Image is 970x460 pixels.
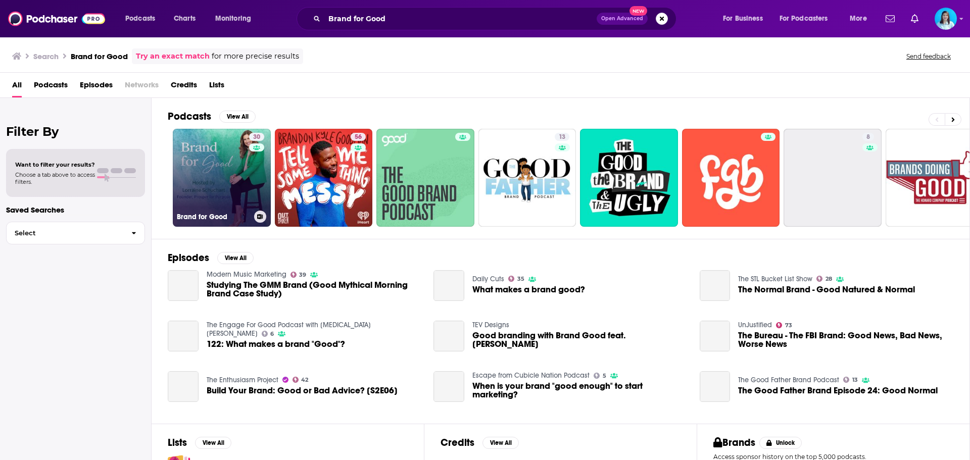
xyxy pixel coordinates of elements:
span: For Business [723,12,763,26]
a: CreditsView All [441,436,519,449]
a: UnJustified [738,321,772,329]
h3: Search [33,52,59,61]
button: open menu [773,11,843,27]
a: 122: What makes a brand "Good"? [168,321,199,351]
a: Modern Music Marketing [207,270,286,279]
a: 56 [351,133,366,141]
button: View All [195,437,231,449]
span: Podcasts [125,12,155,26]
button: View All [217,252,254,264]
a: Studying The GMM Brand (Good Mythical Morning Brand Case Study) [207,281,422,298]
a: 8 [784,129,882,227]
a: 8 [862,133,874,141]
span: All [12,77,22,97]
img: Podchaser - Follow, Share and Rate Podcasts [8,9,105,28]
a: When is your brand "good enough" to start marketing? [472,382,688,399]
a: 56 [275,129,373,227]
button: View All [219,111,256,123]
a: 73 [776,322,792,328]
a: Escape from Cubicle Nation Podcast [472,371,590,380]
a: Podcasts [34,77,68,97]
a: 13 [478,129,576,227]
span: Choose a tab above to access filters. [15,171,95,185]
span: Networks [125,77,159,97]
span: Charts [174,12,196,26]
button: Select [6,222,145,244]
h3: Brand for Good [71,52,128,61]
span: Monitoring [215,12,251,26]
a: Lists [209,77,224,97]
span: New [629,6,648,16]
img: User Profile [935,8,957,30]
a: Episodes [80,77,113,97]
a: The Enthusiasm Project [207,376,278,384]
a: Show notifications dropdown [907,10,923,27]
a: Build Your Brand: Good or Bad Advice? [S2E06] [207,386,398,395]
button: Send feedback [903,52,954,61]
a: The Normal Brand - Good Natured & Normal [700,270,731,301]
a: 122: What makes a brand "Good"? [207,340,345,348]
span: 56 [355,132,362,142]
a: Build Your Brand: Good or Bad Advice? [S2E06] [168,371,199,402]
span: 30 [253,132,260,142]
h2: Filter By [6,124,145,139]
h2: Episodes [168,251,209,264]
span: 28 [826,277,832,281]
button: open menu [716,11,775,27]
span: 13 [559,132,565,142]
span: The Normal Brand - Good Natured & Normal [738,285,915,294]
span: 42 [301,378,308,382]
span: 73 [785,323,792,328]
a: Show notifications dropdown [882,10,899,27]
a: 5 [594,373,606,379]
a: The STL Bucket List Show [738,275,812,283]
a: The Bureau - The FBI Brand: Good News, Bad News, Worse News [700,321,731,351]
span: More [850,12,867,26]
h2: Credits [441,436,474,449]
a: Try an exact match [136,50,210,62]
button: Unlock [759,437,802,449]
button: open menu [118,11,168,27]
a: 35 [508,276,524,282]
span: The Good Father Brand Episode 24: Good Normal [738,386,938,395]
span: 35 [517,277,524,281]
a: Credits [171,77,197,97]
a: 6 [262,331,274,337]
a: Studying The GMM Brand (Good Mythical Morning Brand Case Study) [168,270,199,301]
a: 28 [816,276,832,282]
a: 39 [290,272,307,278]
a: 13 [843,377,858,383]
a: Good branding with Brand Good feat. Jamaal Price [433,321,464,351]
a: TEV Designs [472,321,509,329]
a: The Good Father Brand Podcast [738,376,839,384]
span: 6 [270,332,274,336]
h2: Brands [713,436,755,449]
button: open menu [843,11,880,27]
a: The Good Father Brand Episode 24: Good Normal [700,371,731,402]
h2: Lists [168,436,187,449]
button: open menu [208,11,264,27]
span: Select [7,230,123,236]
span: For Podcasters [780,12,828,26]
a: When is your brand "good enough" to start marketing? [433,371,464,402]
button: View All [482,437,519,449]
a: 30Brand for Good [173,129,271,227]
span: Good branding with Brand Good feat. [PERSON_NAME] [472,331,688,348]
a: The Bureau - The FBI Brand: Good News, Bad News, Worse News [738,331,953,348]
a: The Engage For Good Podcast with Alli Murphy [207,321,371,338]
a: What makes a brand good? [472,285,585,294]
a: Charts [167,11,202,27]
h3: Brand for Good [177,213,250,221]
a: 30 [249,133,264,141]
a: PodcastsView All [168,110,256,123]
a: EpisodesView All [168,251,254,264]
